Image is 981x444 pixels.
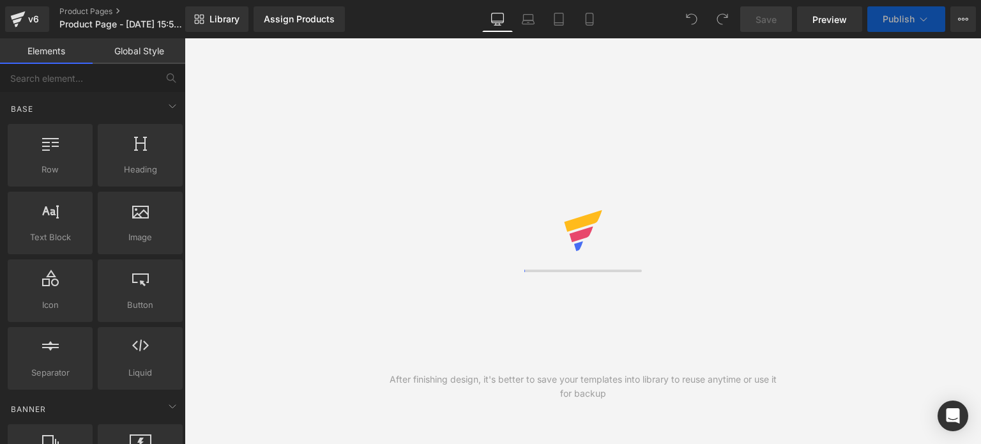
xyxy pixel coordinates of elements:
div: After finishing design, it's better to save your templates into library to reuse anytime or use i... [384,372,782,401]
span: Separator [11,366,89,379]
a: Global Style [93,38,185,64]
span: Liquid [102,366,179,379]
button: Redo [710,6,735,32]
span: Publish [883,14,915,24]
button: More [950,6,976,32]
div: v6 [26,11,42,27]
a: Product Pages [59,6,206,17]
span: Base [10,103,34,115]
span: Save [756,13,777,26]
a: Tablet [544,6,574,32]
a: Preview [797,6,862,32]
span: Row [11,163,89,176]
span: Text Block [11,231,89,244]
a: Laptop [513,6,544,32]
span: Button [102,298,179,312]
div: Open Intercom Messenger [938,401,968,431]
span: Image [102,231,179,244]
span: Icon [11,298,89,312]
a: Desktop [482,6,513,32]
span: Product Page - [DATE] 15:50:36 [59,19,182,29]
button: Publish [867,6,945,32]
span: Banner [10,403,47,415]
span: Heading [102,163,179,176]
span: Preview [812,13,847,26]
a: New Library [185,6,248,32]
span: Library [209,13,240,25]
div: Assign Products [264,14,335,24]
a: Mobile [574,6,605,32]
button: Undo [679,6,704,32]
a: v6 [5,6,49,32]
